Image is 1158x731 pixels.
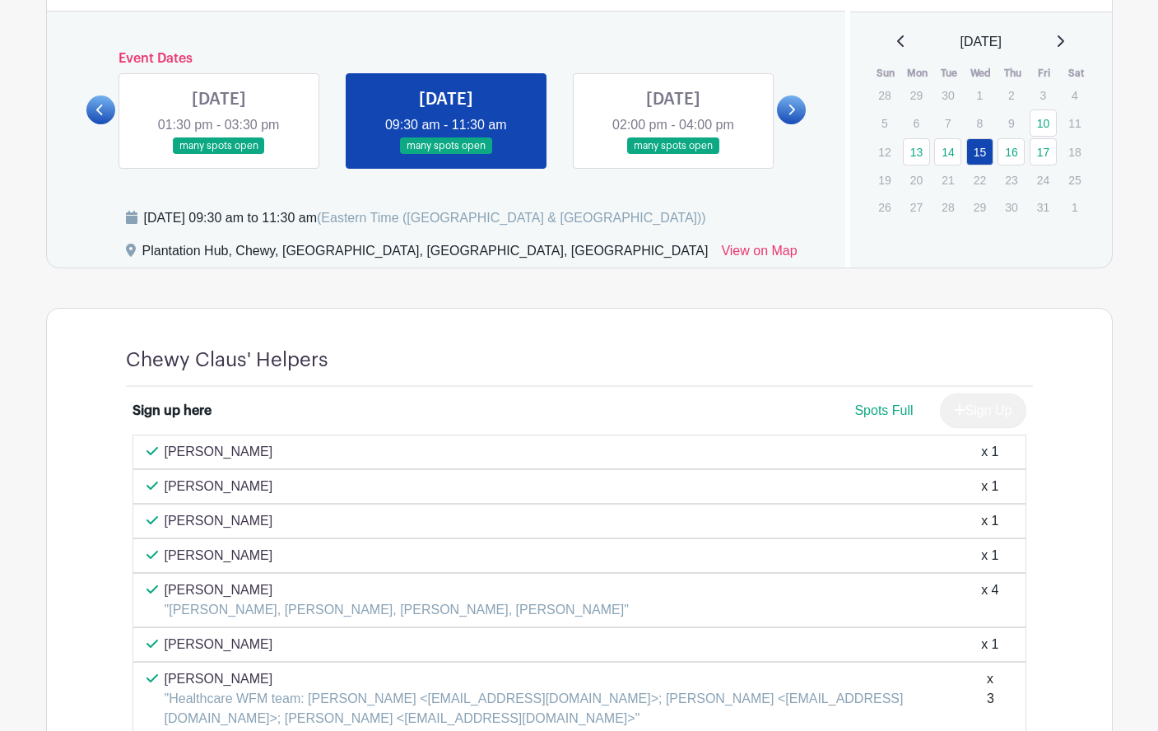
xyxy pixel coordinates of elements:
p: [PERSON_NAME] [165,546,273,566]
p: 21 [934,167,961,193]
th: Mon [902,65,934,81]
p: 20 [903,167,930,193]
div: x 1 [981,442,998,462]
p: 24 [1030,167,1057,193]
p: [PERSON_NAME] [165,477,273,496]
p: 22 [966,167,993,193]
p: 2 [998,82,1025,108]
div: x 3 [987,669,998,729]
p: 1 [966,82,993,108]
p: 3 [1030,82,1057,108]
p: 9 [998,110,1025,136]
p: 5 [871,110,898,136]
a: 16 [998,138,1025,165]
a: 14 [934,138,961,165]
th: Wed [965,65,998,81]
p: 28 [871,82,898,108]
th: Thu [997,65,1029,81]
p: 29 [966,194,993,220]
div: x 1 [981,477,998,496]
th: Fri [1029,65,1061,81]
p: 7 [934,110,961,136]
p: 31 [1030,194,1057,220]
h4: Chewy Claus' Helpers [126,348,328,372]
span: (Eastern Time ([GEOGRAPHIC_DATA] & [GEOGRAPHIC_DATA])) [317,211,706,225]
p: 28 [934,194,961,220]
p: 8 [966,110,993,136]
p: 1 [1061,194,1088,220]
div: [DATE] 09:30 am to 11:30 am [144,208,706,228]
p: 25 [1061,167,1088,193]
p: [PERSON_NAME] [165,442,273,462]
p: 18 [1061,139,1088,165]
span: Spots Full [854,403,913,417]
p: [PERSON_NAME] [165,580,629,600]
div: x 4 [981,580,998,620]
span: [DATE] [960,32,1002,52]
a: 15 [966,138,993,165]
p: [PERSON_NAME] [165,669,988,689]
p: 23 [998,167,1025,193]
th: Sun [870,65,902,81]
p: 30 [998,194,1025,220]
p: [PERSON_NAME] [165,511,273,531]
p: [PERSON_NAME] [165,635,273,654]
p: "[PERSON_NAME], [PERSON_NAME], [PERSON_NAME], [PERSON_NAME]" [165,600,629,620]
a: View on Map [721,241,797,268]
a: 17 [1030,138,1057,165]
div: x 1 [981,635,998,654]
div: x 1 [981,546,998,566]
th: Tue [933,65,965,81]
h6: Event Dates [115,51,778,67]
div: Sign up here [133,401,212,421]
th: Sat [1060,65,1092,81]
p: 4 [1061,82,1088,108]
p: 12 [871,139,898,165]
p: 11 [1061,110,1088,136]
p: 26 [871,194,898,220]
p: 27 [903,194,930,220]
div: Plantation Hub, Chewy, [GEOGRAPHIC_DATA], [GEOGRAPHIC_DATA], [GEOGRAPHIC_DATA] [142,241,709,268]
p: 6 [903,110,930,136]
a: 13 [903,138,930,165]
a: 10 [1030,109,1057,137]
p: 19 [871,167,898,193]
p: 29 [903,82,930,108]
p: "Healthcare WFM team: [PERSON_NAME] <[EMAIL_ADDRESS][DOMAIN_NAME]>; [PERSON_NAME] <[EMAIL_ADDRESS... [165,689,988,729]
p: 30 [934,82,961,108]
div: x 1 [981,511,998,531]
